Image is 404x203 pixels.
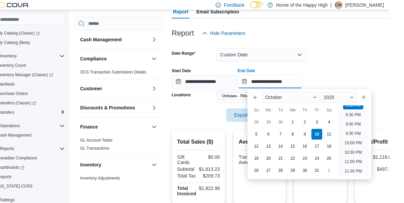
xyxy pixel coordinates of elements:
span: Operations [12,122,79,130]
div: Button. Open the year selector. 2025 is currently selected. [336,92,371,103]
span: OCS Transaction Submission Details [95,69,161,75]
input: Press the down key to open a popover containing a calendar. [187,75,251,88]
div: day-16 [314,141,325,152]
a: Inventory Count [9,61,43,69]
a: Canadian Compliance [9,154,55,162]
span: Inventory Count [9,61,79,69]
span: Manifests [12,82,29,87]
div: day-13 [278,141,289,152]
a: GL Account Totals [95,138,127,143]
button: Custom Date [231,48,321,61]
button: Hide Parameters [214,27,263,40]
a: Manifests [9,80,32,88]
div: day-1 [302,117,313,128]
span: Settings [15,197,29,203]
div: day-21 [290,153,301,164]
button: My Catalog (Beta) [7,38,82,47]
div: day-30 [290,117,301,128]
span: Cash Management [12,133,46,138]
a: My Catalog (Classic) [9,29,57,37]
div: $1,613.23 [214,166,235,172]
div: day-29 [302,165,313,176]
div: Transaction Average [254,154,278,165]
span: Inventory Manager (Classic) [9,71,79,79]
span: Email Subscription [211,5,254,18]
button: Reports [12,145,32,153]
button: Discounts & Promotions [165,104,173,112]
span: [US_STATE] CCRS [12,184,47,189]
button: Reports [7,172,82,182]
button: Inventory [12,52,34,60]
span: Reports [12,174,26,180]
h3: Discounts & Promotions [95,104,150,111]
button: Purchase Orders [7,89,82,98]
button: Compliance [165,55,173,63]
button: [US_STATE] CCRS [7,182,82,191]
div: day-12 [266,141,276,152]
input: Press the down key to enter a popover containing a calendar. Press the escape key to close the po... [252,75,317,88]
span: Oshawa - Ritson Road - Friendly Stranger [234,92,298,100]
div: We [302,105,313,115]
div: October, 2025 [265,116,350,176]
div: day-31 [326,165,337,176]
span: My Catalog (Classic) [9,29,79,37]
div: day-2 [314,117,325,128]
div: $209.73 [215,173,235,179]
div: day-28 [290,165,301,176]
li: 11:00 PM [357,158,379,166]
button: Inventory [1,51,82,61]
div: day-4 [338,117,349,128]
label: Start Date [187,68,206,73]
li: 8:00 PM [358,101,378,109]
span: Canadian Compliance [9,154,79,162]
div: day-6 [278,129,289,140]
span: CM [350,1,357,9]
a: [US_STATE] CCRS [9,182,50,190]
button: Discounts & Promotions [95,104,164,111]
div: day-14 [290,141,301,152]
span: Purchase Orders [9,90,79,98]
span: October [280,95,297,100]
span: Manifests [9,80,79,88]
span: Report [188,5,203,18]
span: Inventory Manager (Classic) [12,72,68,78]
div: day-8 [302,129,313,140]
input: Dark Mode [265,1,279,8]
h2: Total Sales ($) [192,138,235,146]
a: My Catalog (Classic) [7,29,82,38]
li: 8:30 PM [358,111,378,119]
a: Inventory Manager (Classic) [7,70,82,80]
li: 9:00 PM [358,120,378,128]
button: Cash Management [165,36,173,44]
button: Inventory Count [7,61,82,70]
button: Previous Month [265,92,276,103]
div: day-25 [338,153,349,164]
div: day-28 [266,117,276,128]
label: Locations [187,92,206,98]
div: Compliance [90,68,178,79]
span: Transfers [9,108,79,116]
h3: Inventory [95,161,116,168]
span: Reports [9,173,79,181]
a: Cash Management [9,131,49,139]
span: My Catalog (Beta) [12,40,45,45]
span: My Catalog (Beta) [9,39,79,47]
span: My Catalog (Classic) [12,31,55,36]
div: day-15 [302,141,313,152]
div: day-19 [266,153,276,164]
a: Inventory Adjustments [95,176,135,181]
button: Inventory [95,161,164,168]
h3: Cash Management [95,36,137,43]
button: Compliance [95,55,164,62]
div: Carson MacDonald [349,1,357,9]
label: Date Range [187,51,210,56]
button: Customer [165,85,173,93]
div: day-22 [302,153,313,164]
span: Inventory [12,52,79,60]
div: day-30 [314,165,325,176]
button: Operations [12,122,37,130]
span: Operations [15,123,35,129]
ul: Time [352,105,383,176]
div: day-20 [278,153,289,164]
